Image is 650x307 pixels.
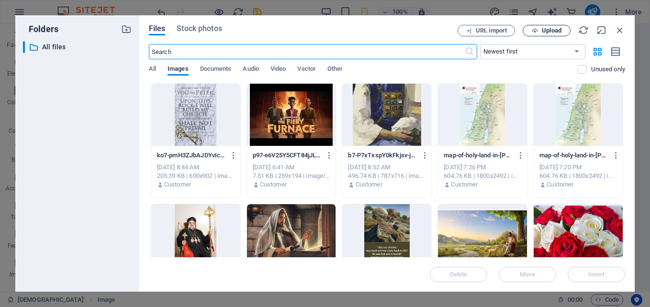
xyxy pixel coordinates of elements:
p: ko7-pmH3ZJbAJDYvIciv4yHSyA.jpg [157,151,225,160]
div: 604.76 KB | 1800x2492 | image/jpeg [539,172,617,180]
i: Close [615,25,625,35]
button: Upload [523,25,571,36]
p: Customer [451,180,478,189]
i: Minimize [596,25,607,35]
span: Other [327,63,343,77]
p: Folders [23,23,58,35]
span: Images [168,63,189,77]
div: [DATE] 8:52 AM [348,163,426,172]
button: URL import [458,25,515,36]
p: Customer [547,180,573,189]
div: ​ [23,41,25,53]
p: Customer [260,180,287,189]
input: Search [149,44,465,59]
span: URL import [476,28,507,33]
div: 7.51 KB | 259x194 | image/jpeg [253,172,330,180]
div: 205.39 KB | 600x902 | image/jpeg [157,172,235,180]
p: Customer [356,180,382,189]
p: map-of-holy-land-in-jesus-time-R18EuLiaXE3l6EDTeMXxTg.jpg [539,151,608,160]
div: [DATE] 6:41 AM [253,163,330,172]
div: [DATE] 7:26 PM [444,163,521,172]
span: Video [270,63,286,77]
p: b7-P7xTxspY0kFkjsv-jL8JSA.jpeg [348,151,416,160]
p: Customer [164,180,191,189]
div: 604.76 KB | 1800x2492 | image/jpeg [444,172,521,180]
span: Stock photos [177,23,222,34]
i: Reload [578,25,589,35]
i: Create new folder [121,24,132,34]
span: Files [149,23,166,34]
span: All [149,63,156,77]
p: Displays only files that are not in use on the website. Files added during this session can still... [591,65,625,74]
p: map-of-holy-land-in-jesus-time-86J3hO48r4ofKJnJTfSHqw.jpg [444,151,512,160]
span: Audio [243,63,258,77]
p: p97-e6V25Y5CFT84jJLprYpdGA.jpg [253,151,321,160]
p: All files [42,42,114,53]
div: [DATE] 8:44 AM [157,163,235,172]
div: 496.74 KB | 787x716 | image/jpeg [348,172,426,180]
span: Documents [200,63,232,77]
div: [DATE] 7:20 PM [539,163,617,172]
span: Upload [542,28,561,33]
span: Vector [297,63,316,77]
